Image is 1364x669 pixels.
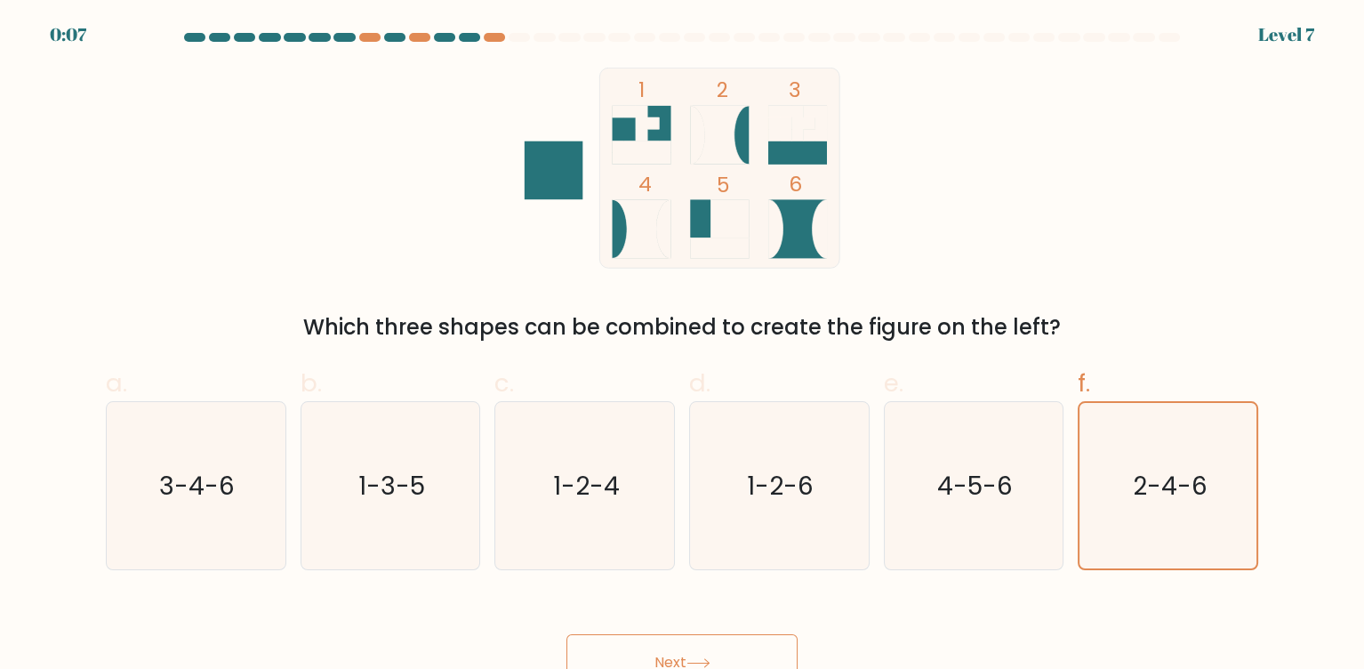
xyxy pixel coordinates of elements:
span: c. [494,366,514,400]
tspan: 5 [717,171,730,199]
text: 1-2-4 [553,468,620,504]
tspan: 3 [789,76,801,104]
text: 1-3-5 [358,468,425,504]
tspan: 6 [789,170,802,198]
tspan: 2 [717,76,728,104]
text: 1-2-6 [748,468,814,504]
div: Which three shapes can be combined to create the figure on the left? [116,311,1248,343]
text: 4-5-6 [937,468,1013,504]
span: f. [1078,366,1090,400]
text: 2-4-6 [1132,468,1207,503]
div: 0:07 [50,21,86,48]
div: Level 7 [1258,21,1314,48]
span: b. [301,366,322,400]
text: 3-4-6 [160,468,236,504]
span: e. [884,366,903,400]
span: a. [106,366,127,400]
tspan: 4 [638,170,652,198]
span: d. [689,366,710,400]
tspan: 1 [638,76,645,104]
